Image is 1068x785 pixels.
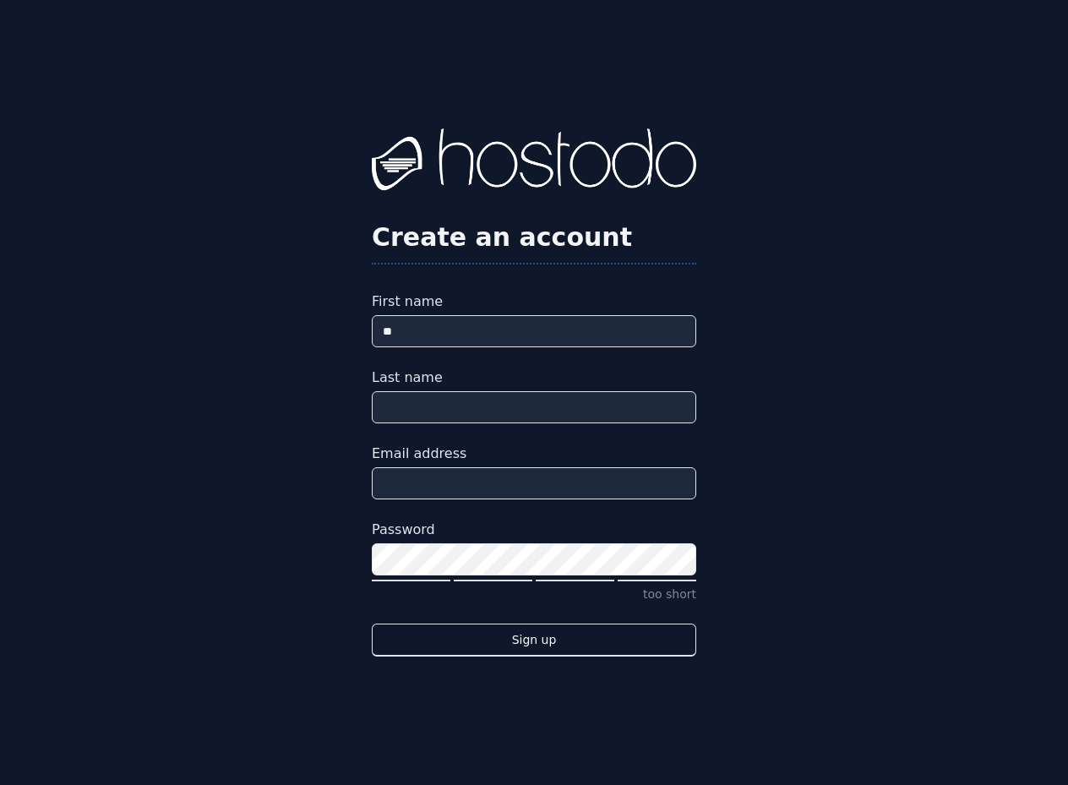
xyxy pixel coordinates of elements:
img: Hostodo [372,128,696,196]
h2: Create an account [372,222,696,253]
label: Last name [372,368,696,388]
label: Password [372,520,696,540]
p: too short [372,586,696,603]
button: Sign up [372,624,696,657]
label: First name [372,292,696,312]
label: Email address [372,444,696,464]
